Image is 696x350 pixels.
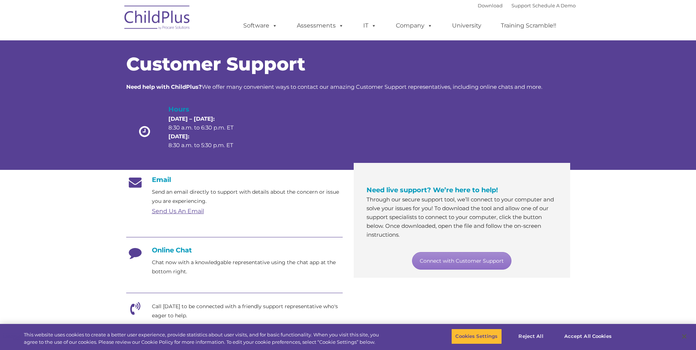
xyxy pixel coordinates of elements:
[367,186,498,194] span: Need live support? We’re here to help!
[412,252,511,270] a: Connect with Customer Support
[24,331,383,346] div: This website uses cookies to create a better user experience, provide statistics about user visit...
[152,187,343,206] p: Send an email directly to support with details about the concern or issue you are experiencing.
[152,208,204,215] a: Send Us An Email
[451,329,502,344] button: Cookies Settings
[126,83,542,90] span: We offer many convenient ways to contact our amazing Customer Support representatives, including ...
[478,3,576,8] font: |
[168,133,189,140] strong: [DATE]:
[152,302,343,320] p: Call [DATE] to be connected with a friendly support representative who's eager to help.
[126,176,343,184] h4: Email
[508,329,554,344] button: Reject All
[676,328,692,344] button: Close
[126,83,202,90] strong: Need help with ChildPlus?
[445,18,489,33] a: University
[493,18,564,33] a: Training Scramble!!
[289,18,351,33] a: Assessments
[511,3,531,8] a: Support
[168,104,246,114] h4: Hours
[560,329,616,344] button: Accept All Cookies
[152,258,343,276] p: Chat now with a knowledgable representative using the chat app at the bottom right.
[478,3,503,8] a: Download
[532,3,576,8] a: Schedule A Demo
[126,246,343,254] h4: Online Chat
[367,195,557,239] p: Through our secure support tool, we’ll connect to your computer and solve your issues for you! To...
[168,115,215,122] strong: [DATE] – [DATE]:
[168,114,246,150] p: 8:30 a.m. to 6:30 p.m. ET 8:30 a.m. to 5:30 p.m. ET
[389,18,440,33] a: Company
[356,18,384,33] a: IT
[126,53,305,75] span: Customer Support
[121,0,194,37] img: ChildPlus by Procare Solutions
[236,18,285,33] a: Software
